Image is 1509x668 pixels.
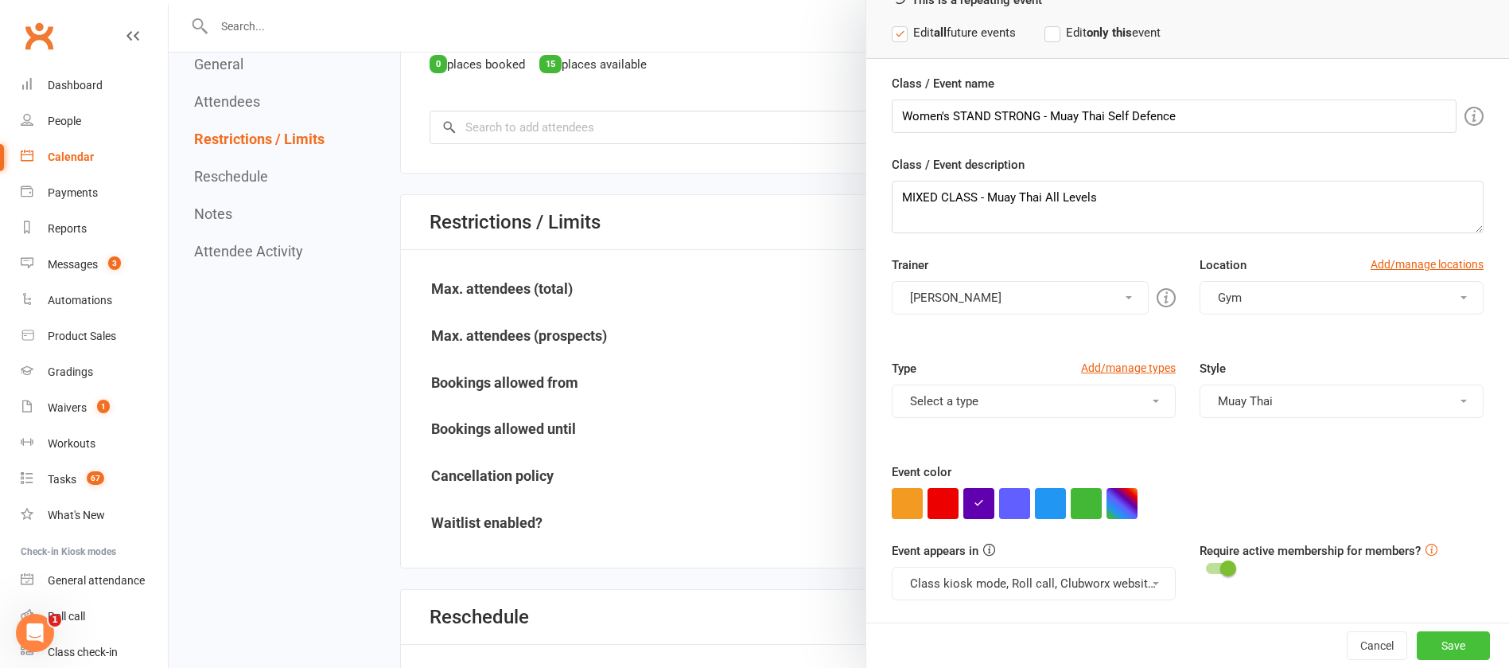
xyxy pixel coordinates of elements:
[48,115,81,127] div: People
[48,222,87,235] div: Reports
[48,294,112,307] div: Automations
[48,646,118,658] div: Class check-in
[21,104,168,139] a: People
[21,498,168,533] a: What's New
[892,385,1176,418] button: Select a type
[21,462,168,498] a: Tasks 67
[892,541,978,561] label: Event appears in
[48,574,145,587] div: General attendance
[21,283,168,318] a: Automations
[48,509,105,522] div: What's New
[21,175,168,211] a: Payments
[1347,631,1407,660] button: Cancel
[21,426,168,462] a: Workouts
[87,471,104,485] span: 67
[21,318,168,354] a: Product Sales
[108,256,121,270] span: 3
[1200,281,1484,314] button: Gym
[48,365,93,378] div: Gradings
[48,401,87,414] div: Waivers
[892,155,1025,174] label: Class / Event description
[1371,256,1484,273] a: Add/manage locations
[49,614,61,627] span: 1
[1200,256,1246,275] label: Location
[1417,631,1490,660] button: Save
[892,463,951,482] label: Event color
[1200,385,1484,418] button: Muay Thai
[1081,359,1176,377] a: Add/manage types
[21,563,168,599] a: General attendance kiosk mode
[21,68,168,104] a: Dashboard
[48,437,95,450] div: Workouts
[21,390,168,426] a: Waivers 1
[48,258,98,271] div: Messages
[1200,359,1226,378] label: Style
[48,150,94,163] div: Calendar
[1087,25,1132,40] strong: only this
[21,247,168,283] a: Messages 3
[892,567,1176,600] button: Class kiosk mode, Roll call, Clubworx website calendar and Mobile app
[1044,23,1161,42] label: Edit event
[21,139,168,175] a: Calendar
[21,211,168,247] a: Reports
[1218,291,1242,305] span: Gym
[19,16,59,56] a: Clubworx
[892,100,1456,133] input: Enter event name
[21,354,168,390] a: Gradings
[16,614,54,652] iframe: Intercom live chat
[48,473,76,486] div: Tasks
[892,23,1016,42] label: Edit future events
[48,610,85,623] div: Roll call
[1200,544,1421,558] label: Require active membership for members?
[48,186,98,199] div: Payments
[48,79,103,92] div: Dashboard
[48,330,116,342] div: Product Sales
[892,281,1149,314] button: [PERSON_NAME]
[892,256,928,275] label: Trainer
[97,400,110,413] span: 1
[892,359,916,378] label: Type
[21,599,168,635] a: Roll call
[892,74,994,93] label: Class / Event name
[934,25,947,40] strong: all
